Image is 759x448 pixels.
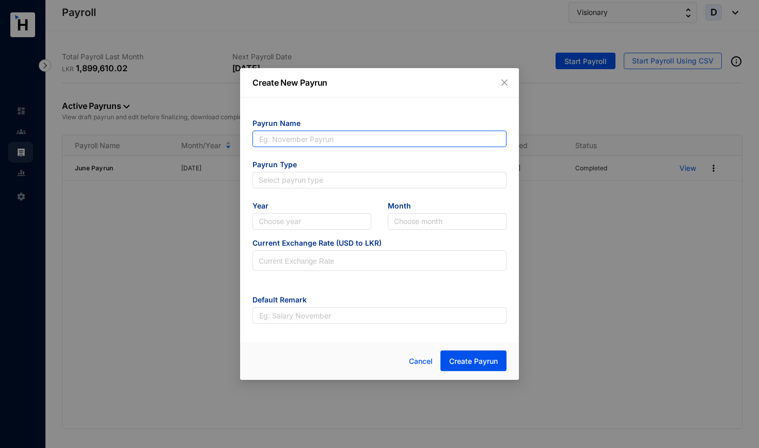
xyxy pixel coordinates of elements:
input: Eg: Salary November [252,307,507,324]
span: Payrun Type [252,159,507,172]
span: Create Payrun [449,356,498,366]
span: Cancel [409,356,433,367]
span: Year [252,201,371,213]
span: close [500,78,509,87]
span: Month [388,201,507,213]
button: Create Payrun [440,350,507,371]
button: Cancel [401,351,440,372]
span: Default Remark [252,295,507,307]
span: Payrun Name [252,118,507,131]
button: Close [499,77,510,88]
p: Create New Payrun [252,76,507,89]
span: Current Exchange Rate (USD to LKR) [252,238,507,250]
input: Eg: November Payrun [252,131,507,147]
input: Current Exchange Rate [253,251,506,271]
